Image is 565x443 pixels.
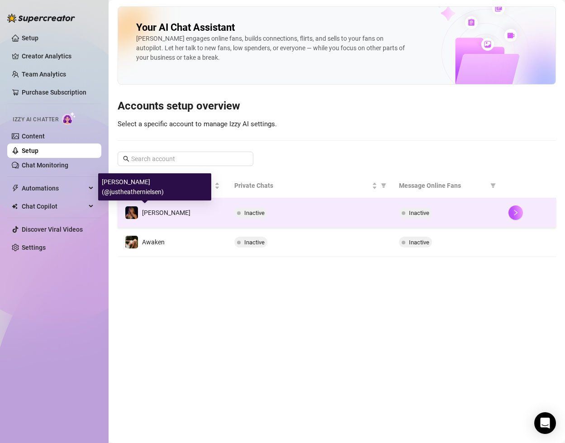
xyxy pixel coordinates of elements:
div: Open Intercom Messenger [534,412,556,434]
span: Select a specific account to manage Izzy AI settings. [118,120,277,128]
img: Heather [125,206,138,219]
span: Inactive [409,210,429,216]
span: Automations [22,181,86,195]
span: Inactive [409,239,429,246]
span: Inactive [244,239,265,246]
div: [PERSON_NAME] engages online fans, builds connections, flirts, and sells to your fans on autopilo... [136,34,408,62]
span: [PERSON_NAME] [142,209,190,216]
h3: Accounts setup overview [118,99,556,114]
th: Private Chats [227,173,391,198]
button: right [508,205,523,220]
h2: Your AI Chat Assistant [136,21,235,34]
span: right [513,210,519,216]
a: Discover Viral Videos [22,226,83,233]
span: filter [489,179,498,192]
span: search [123,156,129,162]
img: AI Chatter [62,112,76,125]
a: Chat Monitoring [22,162,68,169]
a: Purchase Subscription [22,89,86,96]
img: Awaken [125,236,138,248]
a: Team Analytics [22,71,66,78]
a: Content [22,133,45,140]
div: [PERSON_NAME] (@justheathernielsen) [98,173,211,200]
span: Awaken [142,238,165,246]
span: thunderbolt [12,185,19,192]
input: Search account [131,154,241,164]
span: Private Chats [234,181,370,191]
span: filter [381,183,386,188]
a: Settings [22,244,46,251]
span: Chat Copilot [22,199,86,214]
span: Inactive [244,210,265,216]
a: Setup [22,147,38,154]
img: logo-BBDzfeDw.svg [7,14,75,23]
span: filter [379,179,388,192]
span: Message Online Fans [399,181,487,191]
a: Creator Analytics [22,49,94,63]
span: Izzy AI Chatter [13,115,58,124]
a: Setup [22,34,38,42]
span: filter [490,183,496,188]
img: Chat Copilot [12,203,18,210]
